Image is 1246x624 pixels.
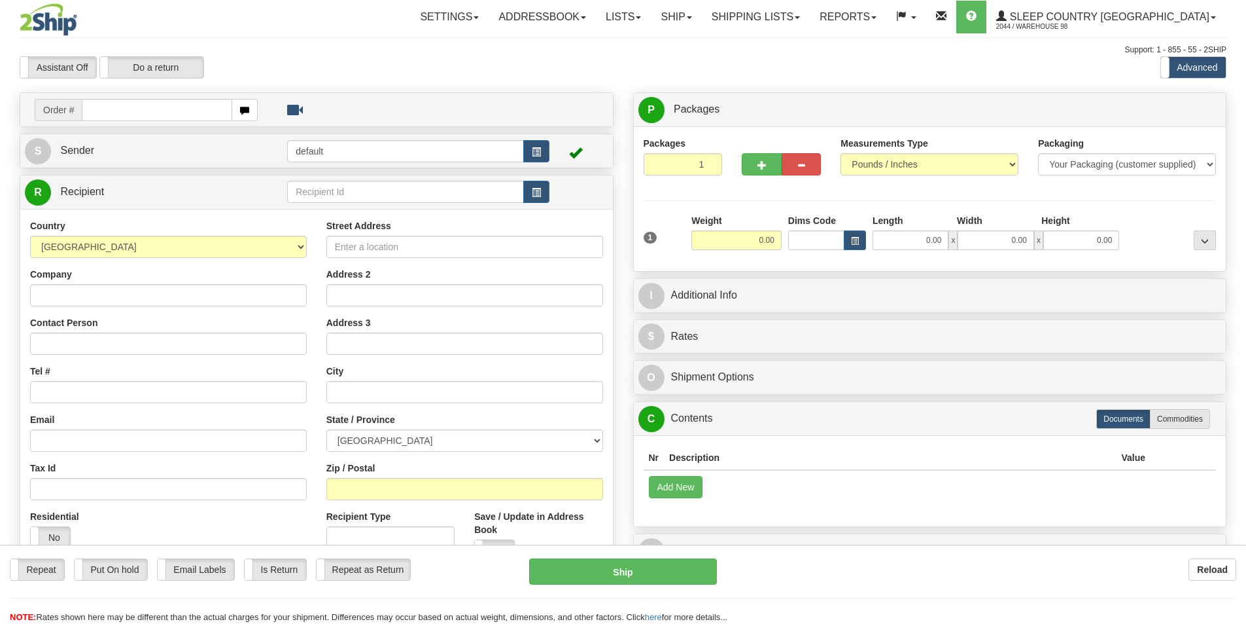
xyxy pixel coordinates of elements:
[10,559,64,580] label: Repeat
[529,559,717,585] button: Ship
[691,214,721,227] label: Weight
[810,1,886,33] a: Reports
[644,232,657,244] span: 1
[702,1,810,33] a: Shipping lists
[638,282,1222,309] a: IAdditional Info
[30,510,79,523] label: Residential
[1197,564,1228,575] b: Reload
[638,405,1222,432] a: CContents
[10,612,36,622] span: NOTE:
[20,45,1226,56] div: Support: 1 - 855 - 55 - 2SHIP
[30,365,50,378] label: Tel #
[986,1,1226,33] a: Sleep Country [GEOGRAPHIC_DATA] 2044 / Warehouse 98
[1150,409,1210,429] label: Commodities
[638,364,1222,391] a: OShipment Options
[1188,559,1236,581] button: Reload
[31,527,70,548] label: No
[75,559,147,580] label: Put On hold
[996,20,1094,33] span: 2044 / Warehouse 98
[30,462,56,475] label: Tax Id
[410,1,489,33] a: Settings
[326,462,375,475] label: Zip / Postal
[1038,137,1084,150] label: Packaging
[30,219,65,232] label: Country
[873,214,903,227] label: Length
[30,268,72,281] label: Company
[326,219,391,232] label: Street Address
[596,1,651,33] a: Lists
[60,145,94,156] span: Sender
[35,99,82,121] span: Order #
[840,137,928,150] label: Measurements Type
[638,97,665,123] span: P
[326,236,603,258] input: Enter a location
[287,181,524,203] input: Recipient Id
[326,268,371,281] label: Address 2
[489,1,596,33] a: Addressbook
[326,316,371,329] label: Address 3
[475,540,514,561] label: No
[25,138,287,164] a: S Sender
[674,103,719,115] span: Packages
[158,559,234,580] label: Email Labels
[638,365,665,391] span: O
[638,323,665,350] span: $
[25,179,51,206] span: R
[1216,245,1245,378] iframe: chat widget
[20,3,77,36] img: logo2044.jpg
[788,214,836,227] label: Dims Code
[1116,446,1151,470] th: Value
[474,510,602,536] label: Save / Update in Address Book
[100,57,203,78] label: Do a return
[664,446,1116,470] th: Description
[651,1,701,33] a: Ship
[1194,230,1216,250] div: ...
[1034,230,1043,250] span: x
[326,413,395,426] label: State / Province
[25,179,258,206] a: R Recipient
[638,538,1222,564] a: RReturn Shipment
[957,214,982,227] label: Width
[317,559,410,580] label: Repeat as Return
[30,413,54,426] label: Email
[25,138,51,164] span: S
[644,446,665,470] th: Nr
[245,559,306,580] label: Is Return
[638,323,1222,350] a: $Rates
[638,283,665,309] span: I
[326,510,391,523] label: Recipient Type
[287,140,524,162] input: Sender Id
[948,230,958,250] span: x
[644,137,686,150] label: Packages
[638,538,665,564] span: R
[1096,409,1151,429] label: Documents
[1041,214,1070,227] label: Height
[60,186,104,197] span: Recipient
[638,406,665,432] span: C
[326,365,343,378] label: City
[20,57,96,78] label: Assistant Off
[649,476,703,498] button: Add New
[638,96,1222,123] a: P Packages
[645,612,662,622] a: here
[1161,57,1226,78] label: Advanced
[30,316,97,329] label: Contact Person
[1007,11,1209,22] span: Sleep Country [GEOGRAPHIC_DATA]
